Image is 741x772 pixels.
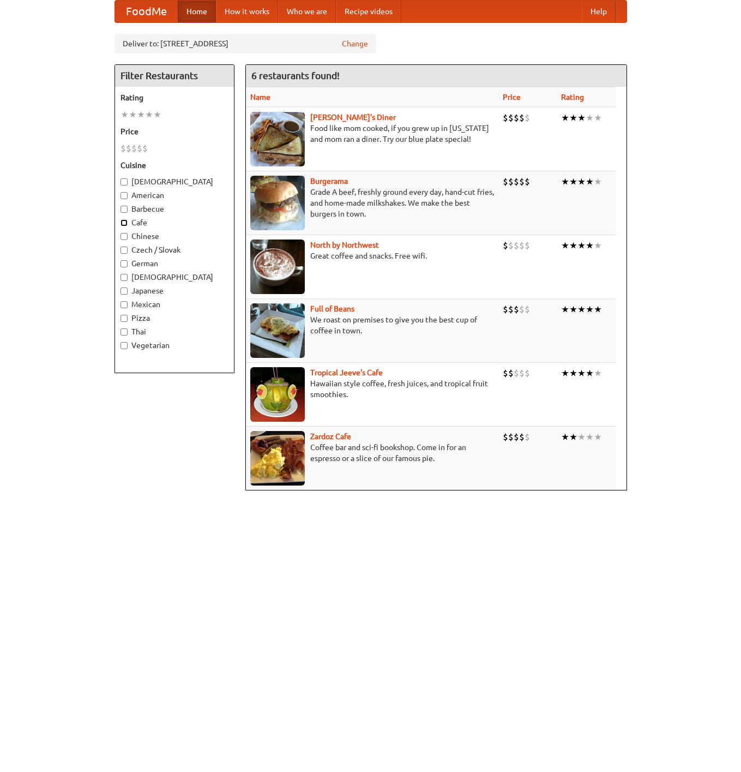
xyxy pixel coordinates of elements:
[121,231,228,242] label: Chinese
[525,176,530,188] li: $
[508,431,514,443] li: $
[121,340,228,351] label: Vegetarian
[503,176,508,188] li: $
[503,367,508,379] li: $
[586,367,594,379] li: ★
[586,431,594,443] li: ★
[121,285,228,296] label: Japanese
[503,112,508,124] li: $
[594,112,602,124] li: ★
[310,177,348,185] b: Burgerama
[121,206,128,213] input: Barbecue
[250,442,494,464] p: Coffee bar and sci-fi bookshop. Come in for an espresso or a slice of our famous pie.
[121,244,228,255] label: Czech / Slovak
[121,288,128,295] input: Japanese
[508,176,514,188] li: $
[561,367,569,379] li: ★
[525,112,530,124] li: $
[121,217,228,228] label: Cafe
[569,303,577,315] li: ★
[153,109,161,121] li: ★
[594,303,602,315] li: ★
[519,240,525,252] li: $
[121,342,128,349] input: Vegetarian
[503,431,508,443] li: $
[594,176,602,188] li: ★
[310,304,354,313] b: Full of Beans
[561,176,569,188] li: ★
[129,109,137,121] li: ★
[525,431,530,443] li: $
[121,258,228,269] label: German
[250,303,305,358] img: beans.jpg
[250,431,305,486] img: zardoz.jpg
[586,240,594,252] li: ★
[525,303,530,315] li: $
[582,1,616,22] a: Help
[121,92,228,103] h5: Rating
[145,109,153,121] li: ★
[569,112,577,124] li: ★
[514,112,519,124] li: $
[250,367,305,422] img: jeeves.jpg
[525,240,530,252] li: $
[121,204,228,214] label: Barbecue
[503,93,521,101] a: Price
[310,432,351,441] a: Zardoz Cafe
[586,303,594,315] li: ★
[503,303,508,315] li: $
[121,219,128,226] input: Cafe
[594,367,602,379] li: ★
[250,176,305,230] img: burgerama.jpg
[561,112,569,124] li: ★
[310,241,379,249] a: North by Northwest
[508,303,514,315] li: $
[508,112,514,124] li: $
[126,142,131,154] li: $
[121,274,128,281] input: [DEMOGRAPHIC_DATA]
[121,126,228,137] h5: Price
[561,303,569,315] li: ★
[250,187,494,219] p: Grade A beef, freshly ground every day, hand-cut fries, and home-made milkshakes. We make the bes...
[178,1,216,22] a: Home
[519,367,525,379] li: $
[514,367,519,379] li: $
[121,326,228,337] label: Thai
[508,367,514,379] li: $
[508,240,514,252] li: $
[514,240,519,252] li: $
[514,176,519,188] li: $
[503,240,508,252] li: $
[250,123,494,145] p: Food like mom cooked, if you grew up in [US_STATE] and mom ran a diner. Try our blue plate special!
[121,160,228,171] h5: Cuisine
[121,260,128,267] input: German
[569,240,577,252] li: ★
[577,112,586,124] li: ★
[121,299,228,310] label: Mexican
[250,378,494,400] p: Hawaiian style coffee, fresh juices, and tropical fruit smoothies.
[121,192,128,199] input: American
[586,112,594,124] li: ★
[519,176,525,188] li: $
[569,431,577,443] li: ★
[251,70,340,81] ng-pluralize: 6 restaurants found!
[250,314,494,336] p: We roast on premises to give you the best cup of coffee in town.
[310,368,383,377] b: Tropical Jeeve's Cafe
[121,233,128,240] input: Chinese
[577,240,586,252] li: ★
[137,142,142,154] li: $
[250,240,305,294] img: north.jpg
[342,38,368,49] a: Change
[121,109,129,121] li: ★
[250,250,494,261] p: Great coffee and snacks. Free wifi.
[561,431,569,443] li: ★
[561,93,584,101] a: Rating
[115,1,178,22] a: FoodMe
[142,142,148,154] li: $
[121,176,228,187] label: [DEMOGRAPHIC_DATA]
[514,303,519,315] li: $
[121,190,228,201] label: American
[121,272,228,283] label: [DEMOGRAPHIC_DATA]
